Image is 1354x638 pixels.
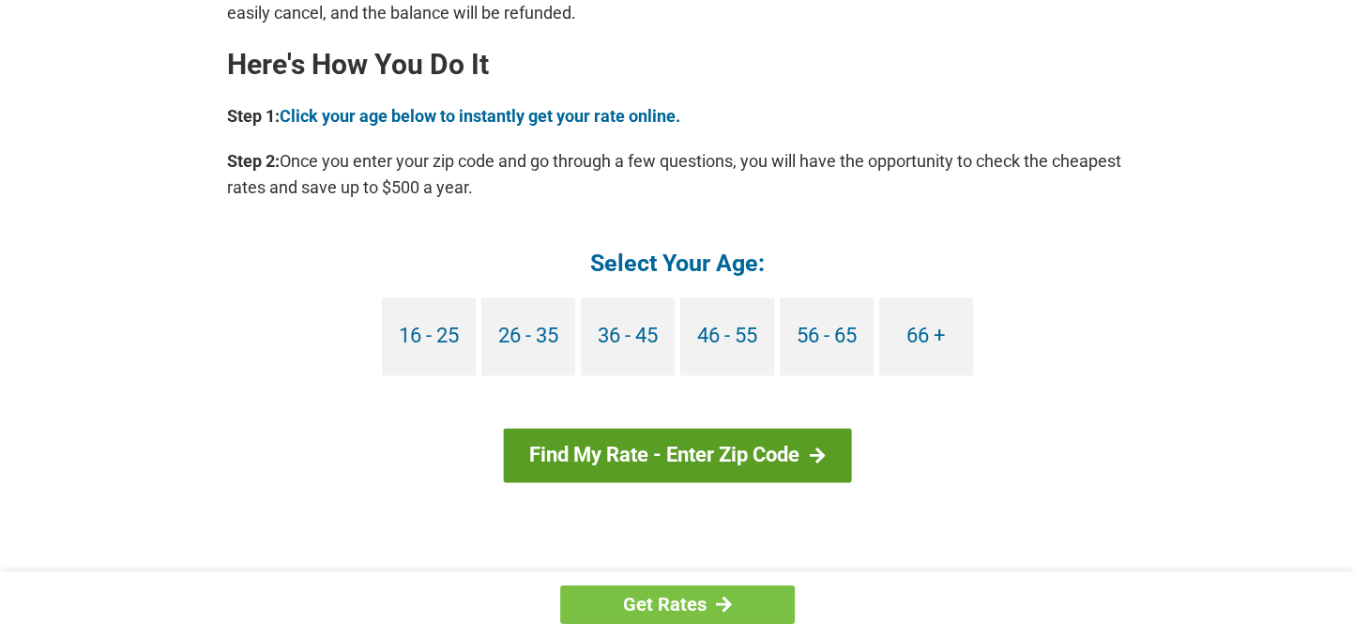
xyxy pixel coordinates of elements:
a: 36 - 45 [581,297,675,375]
a: 56 - 65 [780,297,874,375]
a: Get Rates [560,585,795,624]
a: 16 - 25 [382,297,476,375]
a: 66 + [879,297,973,375]
a: 26 - 35 [481,297,575,375]
b: Step 1: [227,106,280,126]
b: Step 2: [227,151,280,171]
h2: Here's How You Do It [227,50,1128,80]
a: 46 - 55 [680,297,774,375]
p: Once you enter your zip code and go through a few questions, you will have the opportunity to che... [227,148,1128,201]
h4: Select Your Age: [227,248,1128,279]
a: Click your age below to instantly get your rate online. [280,106,680,126]
a: Find My Rate - Enter Zip Code [503,428,851,482]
